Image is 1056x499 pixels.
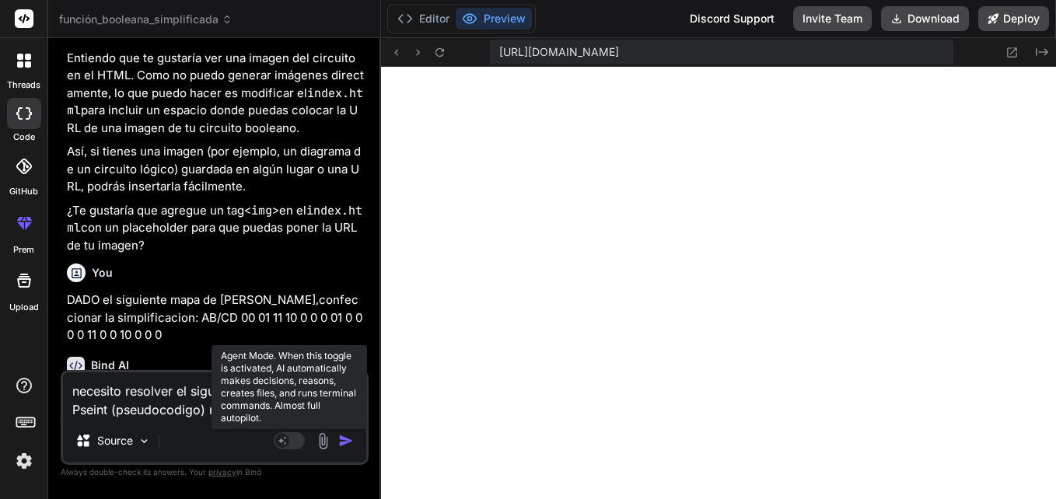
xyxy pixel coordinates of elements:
[11,448,37,474] img: settings
[978,6,1049,31] button: Deploy
[881,6,969,31] button: Download
[271,431,308,450] button: Agent Mode. When this toggle is activated, AI automatically makes decisions, reasons, creates fil...
[97,433,133,448] p: Source
[244,203,279,218] code: <img>
[391,8,456,30] button: Editor
[456,8,532,30] button: Preview
[499,44,619,60] span: [URL][DOMAIN_NAME]
[7,79,40,92] label: threads
[314,432,332,450] img: attachment
[338,433,354,448] img: icon
[381,67,1056,499] iframe: Preview
[67,143,365,196] p: Así, si tienes una imagen (por ejemplo, un diagrama de un circuito lógico) guardada en algún luga...
[91,358,129,373] h6: Bind AI
[61,465,369,480] p: Always double-check its answers. Your in Bind
[13,131,35,144] label: code
[13,243,34,256] label: prem
[59,12,233,27] span: función_booleana_simplificada
[138,434,151,448] img: Pick Models
[67,50,365,138] p: Entiendo que te gustaría ver una imagen del circuito en el HTML. Como no puedo generar imágenes d...
[9,185,38,198] label: GitHub
[9,301,39,314] label: Upload
[67,291,365,344] p: DADO el siguiente mapa de [PERSON_NAME],confeccionar la simplificacion: AB/CD 00 01 11 10 0 0 0 0...
[680,6,784,31] div: Discord Support
[67,202,365,255] p: ¿Te gustaría que agregue un tag en el con un placeholder para que puedas poner la URL de tu imagen?
[92,265,113,281] h6: You
[793,6,872,31] button: Invite Team
[63,372,366,419] textarea: necesito resolver el siguiente problema en Pseint (pseudocodigo) mediante ciclo
[208,467,236,476] span: privacy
